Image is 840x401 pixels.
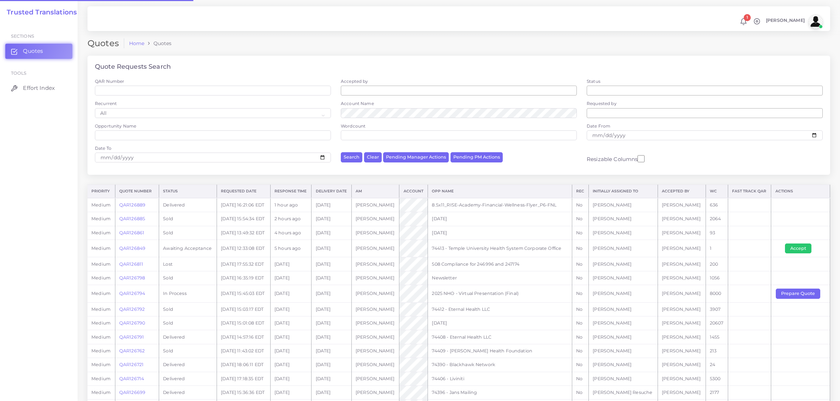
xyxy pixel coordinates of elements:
[762,14,825,29] a: [PERSON_NAME]avatar
[658,240,706,257] td: [PERSON_NAME]
[217,344,271,358] td: [DATE] 11:43:02 EDT
[706,240,728,257] td: 1
[658,386,706,400] td: [PERSON_NAME]
[119,334,144,340] a: QAR126791
[399,185,428,198] th: Account
[91,320,110,326] span: medium
[5,44,72,58] a: Quotes
[341,100,374,106] label: Account Name
[589,240,658,257] td: [PERSON_NAME]
[658,257,706,271] td: [PERSON_NAME]
[87,38,124,49] h2: Quotes
[351,257,399,271] td: [PERSON_NAME]
[744,14,751,21] span: 1
[312,257,351,271] td: [DATE]
[5,81,72,95] a: Effort Index
[95,63,171,71] h4: Quote Requests Search
[658,372,706,385] td: [PERSON_NAME]
[572,372,588,385] td: No
[87,185,115,198] th: Priority
[159,212,217,226] td: Sold
[428,198,572,212] td: 8.5x11_RISE-Academy-Financial-Wellness-Flyer_P6-FNL
[270,386,311,400] td: [DATE]
[351,344,399,358] td: [PERSON_NAME]
[217,302,271,316] td: [DATE] 15:03:17 EDT
[312,226,351,240] td: [DATE]
[119,261,143,267] a: QAR126811
[706,302,728,316] td: 3907
[809,14,823,29] img: avatar
[785,243,811,253] button: Accept
[658,212,706,226] td: [PERSON_NAME]
[428,271,572,285] td: Newsletter
[159,358,217,372] td: Delivered
[217,386,271,400] td: [DATE] 15:36:36 EDT
[776,291,825,296] a: Prepare Quote
[428,226,572,240] td: [DATE]
[706,185,728,198] th: WC
[312,386,351,400] td: [DATE]
[428,285,572,302] td: 2025 NHO - Virtual Presentation (Final)
[658,316,706,330] td: [PERSON_NAME]
[428,358,572,372] td: 74390 - Blackhawk Network
[706,285,728,302] td: 8000
[91,246,110,251] span: medium
[706,226,728,240] td: 93
[589,185,658,198] th: Initially Assigned to
[589,302,658,316] td: [PERSON_NAME]
[658,285,706,302] td: [PERSON_NAME]
[159,226,217,240] td: Sold
[312,185,351,198] th: Delivery Date
[587,123,610,129] label: Date From
[351,240,399,257] td: [PERSON_NAME]
[572,271,588,285] td: No
[312,358,351,372] td: [DATE]
[572,240,588,257] td: No
[706,386,728,400] td: 2177
[572,285,588,302] td: No
[217,330,271,344] td: [DATE] 14:57:16 EDT
[159,285,217,302] td: In Process
[312,285,351,302] td: [DATE]
[312,372,351,385] td: [DATE]
[270,271,311,285] td: [DATE]
[728,185,771,198] th: Fast Track QAR
[23,84,55,92] span: Effort Index
[159,198,217,212] td: Delivered
[119,202,145,208] a: QAR126889
[217,198,271,212] td: [DATE] 16:21:06 EDT
[589,285,658,302] td: [PERSON_NAME]
[351,330,399,344] td: [PERSON_NAME]
[589,358,658,372] td: [PERSON_NAME]
[637,154,645,163] input: Resizable Columns
[95,123,136,129] label: Opportunity Name
[312,271,351,285] td: [DATE]
[351,285,399,302] td: [PERSON_NAME]
[119,246,145,251] a: QAR126849
[776,289,820,298] button: Prepare Quote
[589,226,658,240] td: [PERSON_NAME]
[658,344,706,358] td: [PERSON_NAME]
[587,78,600,84] label: Status
[587,154,645,163] label: Resizable Columns
[572,386,588,400] td: No
[270,372,311,385] td: [DATE]
[217,257,271,271] td: [DATE] 17:55:32 EDT
[119,216,145,221] a: QAR126885
[217,271,271,285] td: [DATE] 16:35:19 EDT
[11,70,27,76] span: Tools
[270,185,311,198] th: Response Time
[11,33,34,39] span: Sections
[341,152,362,162] button: Search
[217,212,271,226] td: [DATE] 15:54:34 EDT
[658,226,706,240] td: [PERSON_NAME]
[428,330,572,344] td: 74408 - Eternal Health LLC
[270,358,311,372] td: [DATE]
[159,386,217,400] td: Delivered
[428,372,572,385] td: 74406 - Liviniti
[572,358,588,372] td: No
[270,226,311,240] td: 4 hours ago
[91,275,110,280] span: medium
[428,386,572,400] td: 74396 - Jans Mailing
[572,226,588,240] td: No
